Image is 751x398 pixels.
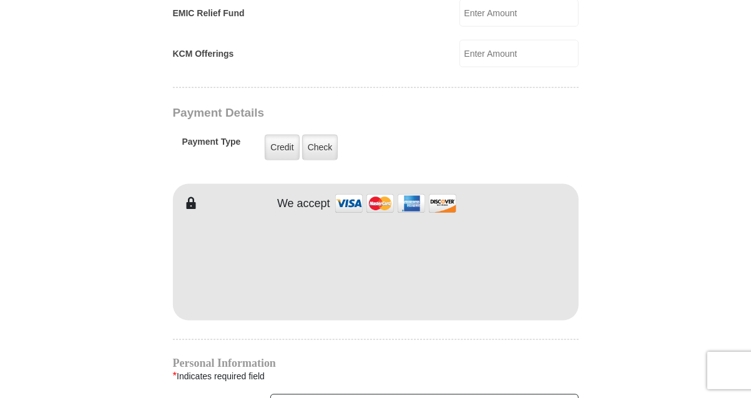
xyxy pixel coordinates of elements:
h4: Personal Information [173,359,579,369]
label: Credit [265,135,299,160]
label: EMIC Relief Fund [173,7,245,20]
h5: Payment Type [182,137,241,153]
img: credit cards accepted [333,190,458,217]
label: KCM Offerings [173,47,234,61]
h4: We accept [277,197,330,211]
input: Enter Amount [459,40,579,67]
h3: Payment Details [173,106,491,120]
div: Indicates required field [173,369,579,385]
label: Check [302,135,338,160]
